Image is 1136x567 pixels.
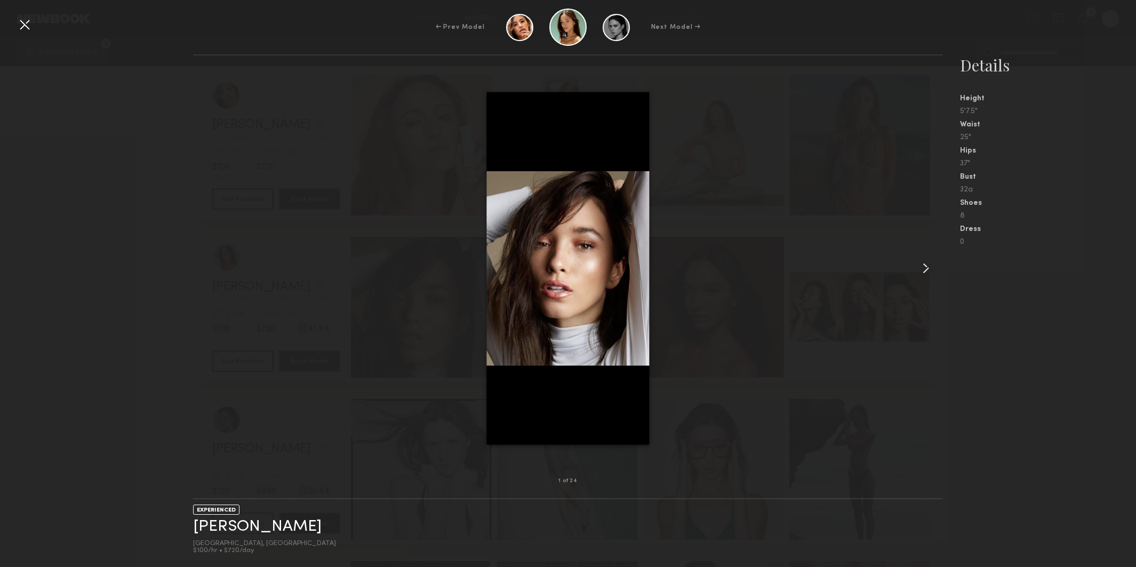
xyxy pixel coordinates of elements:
[960,199,1136,207] div: Shoes
[960,121,1136,129] div: Waist
[960,173,1136,181] div: Bust
[193,518,322,535] a: [PERSON_NAME]
[960,147,1136,155] div: Hips
[193,547,336,554] div: $100/hr • $720/day
[960,212,1136,220] div: 8
[960,108,1136,115] div: 5'7.5"
[960,95,1136,102] div: Height
[960,186,1136,194] div: 32a
[960,54,1136,76] div: Details
[436,22,485,32] div: ← Prev Model
[960,160,1136,167] div: 37"
[193,540,336,547] div: [GEOGRAPHIC_DATA], [GEOGRAPHIC_DATA]
[960,134,1136,141] div: 25"
[960,238,1136,246] div: 0
[960,226,1136,233] div: Dress
[651,22,701,32] div: Next Model →
[193,505,239,515] div: EXPERIENCED
[558,478,578,484] div: 1 of 24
